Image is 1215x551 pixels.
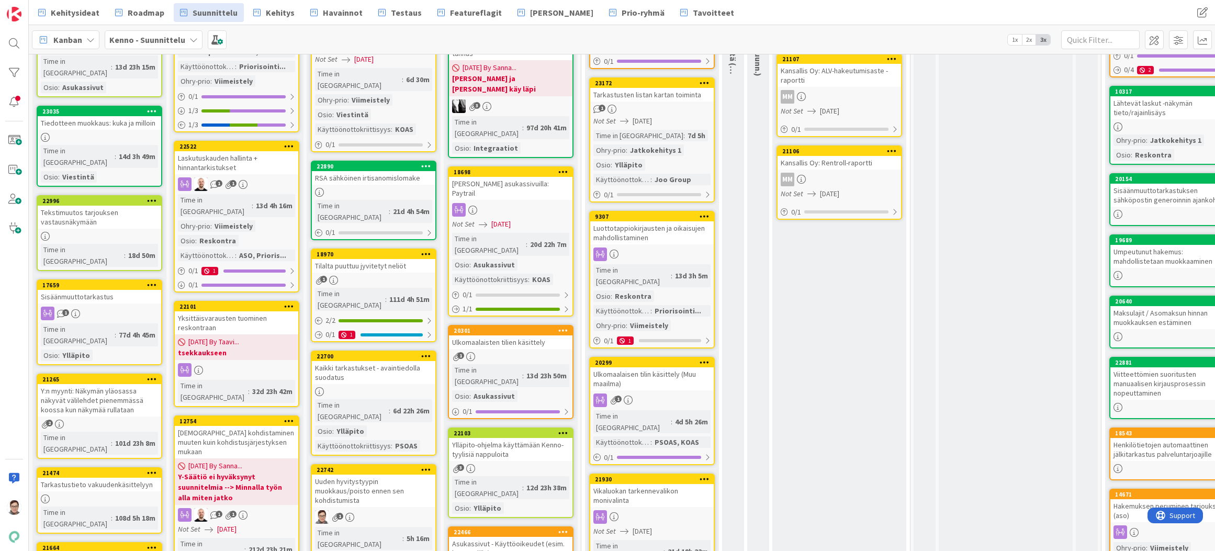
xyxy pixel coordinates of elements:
div: 1 [617,336,634,345]
div: 22522 [179,143,298,150]
a: [PERSON_NAME] [511,3,600,22]
a: Strålfors: Laskun formatointi ja y-tunnus[DATE] By Sanna...[PERSON_NAME] ja [PERSON_NAME] käy läp... [448,27,573,158]
div: 1 [339,331,355,339]
span: : [252,200,253,211]
div: 0/11 [590,334,714,347]
span: 0 / 1 [188,279,198,290]
div: 0/11 [312,328,435,341]
span: : [391,123,392,135]
a: 22996Tekstimuutos tarjouksen vastausnäkymäänTime in [GEOGRAPHIC_DATA]:18d 50m [37,195,162,271]
div: Time in [GEOGRAPHIC_DATA] [593,264,671,287]
div: Priorisointi... [652,305,704,317]
div: Viimeistely [212,220,255,232]
div: 20299 [595,359,714,366]
div: 13d 23h 15m [113,61,158,73]
div: 22700Kaikki tarkastukset - avaintiedolla suodatus [312,352,435,384]
span: 1 [216,180,222,187]
div: 21106Kansallis Oy: Rentroll-raportti [778,147,901,170]
div: 18698 [449,167,572,177]
div: Asukassivut [471,259,517,271]
a: 22522Laskutuskauden hallinta + hinnantarkistuksetTMTime in [GEOGRAPHIC_DATA]:13d 4h 16mOhry-prio:... [174,141,299,293]
b: tsekkaukseen [178,347,295,358]
div: 13d 4h 16m [253,200,295,211]
span: [DATE] By Sanna... [463,62,516,73]
a: Tavoitteet [674,3,740,22]
span: Havainnot [323,6,363,19]
div: MM [781,90,794,104]
span: : [522,370,524,381]
div: Osio [1113,149,1131,161]
div: 0/1 [590,55,714,68]
a: 20301Ulkomaalaisten tilien käsittelyTime in [GEOGRAPHIC_DATA]:13d 23h 50mOsio:Asukassivut0/1 [448,325,573,419]
span: 1 [599,105,605,111]
span: : [124,250,126,261]
span: : [235,61,237,72]
span: Kehitys [266,6,295,19]
div: Osio [315,109,332,120]
div: Time in [GEOGRAPHIC_DATA] [41,55,111,78]
img: KV [452,99,466,113]
span: : [526,239,527,250]
span: : [683,130,685,141]
input: Quick Filter... [1061,30,1140,49]
div: [PERSON_NAME] asukassivuilla: Paytrail [449,177,572,200]
span: 0 / 1 [1124,50,1134,61]
a: 9307Luottotappiokirjausten ja oikaisujen mahdollistaminenTime in [GEOGRAPHIC_DATA]:13d 3h 5mOsio:... [589,211,715,348]
span: [DATE] [820,188,839,199]
span: 3 [474,102,480,109]
img: Visit kanbanzone.com [7,7,21,21]
span: [DATE] [633,116,652,127]
div: 9307 [595,213,714,220]
div: 21106 [782,148,901,155]
div: Jatkokehitys 1 [1147,134,1204,146]
div: Time in [GEOGRAPHIC_DATA] [178,194,252,217]
div: Laskutuskauden hallinta + hinnantarkistukset [175,151,298,174]
div: Ylläpito [60,350,93,361]
span: 0 / 1 [604,189,614,200]
div: Ylläpito [612,159,645,171]
span: : [626,144,627,156]
div: Viestintä [334,109,371,120]
span: Support [22,2,48,14]
div: Kansallis Oy: Rentroll-raportti [778,156,901,170]
span: : [111,61,113,73]
a: Featureflagit [431,3,508,22]
div: Reskontra [1132,149,1174,161]
div: 22996 [42,197,161,205]
div: 18d 50m [126,250,158,261]
div: Ohry-prio [178,220,210,232]
span: : [671,270,672,282]
span: : [58,171,60,183]
div: 20301Ulkomaalaisten tilien käsittely [449,326,572,349]
span: Testaus [391,6,422,19]
div: Asukassivut [60,82,106,93]
div: Jatkokehitys 1 [627,144,684,156]
span: : [210,75,212,87]
span: : [195,235,197,246]
div: 9307 [590,212,714,221]
div: Time in [GEOGRAPHIC_DATA] [452,233,526,256]
span: 1 / 3 [188,105,198,116]
div: Time in [GEOGRAPHIC_DATA] [41,323,115,346]
div: 21107 [782,55,901,63]
div: Time in [GEOGRAPHIC_DATA] [593,130,683,141]
span: : [522,122,524,133]
span: [DATE] By Taavi... [188,336,239,347]
span: : [58,350,60,361]
span: : [469,259,471,271]
div: KV [449,99,572,113]
span: : [626,320,627,331]
span: 0 / 1 [188,265,198,276]
div: 23172 [590,78,714,88]
span: Roadmap [128,6,164,19]
a: 18970Tilalta puuttuu jyvitetyt neliötTime in [GEOGRAPHIC_DATA]:111d 4h 51m2/20/11 [311,249,436,342]
a: Roadmap [109,3,171,22]
div: 22101Yksittäisvarausten tuominen reskontraan [175,302,298,334]
div: 1 [201,267,218,275]
span: 1 [230,180,237,187]
div: Ohry-prio [178,75,210,87]
div: 23172Tarkastusten listan kartan toiminta [590,78,714,102]
div: Osio [452,142,469,154]
div: Viimeistely [349,94,392,106]
span: 2 / 2 [325,315,335,326]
